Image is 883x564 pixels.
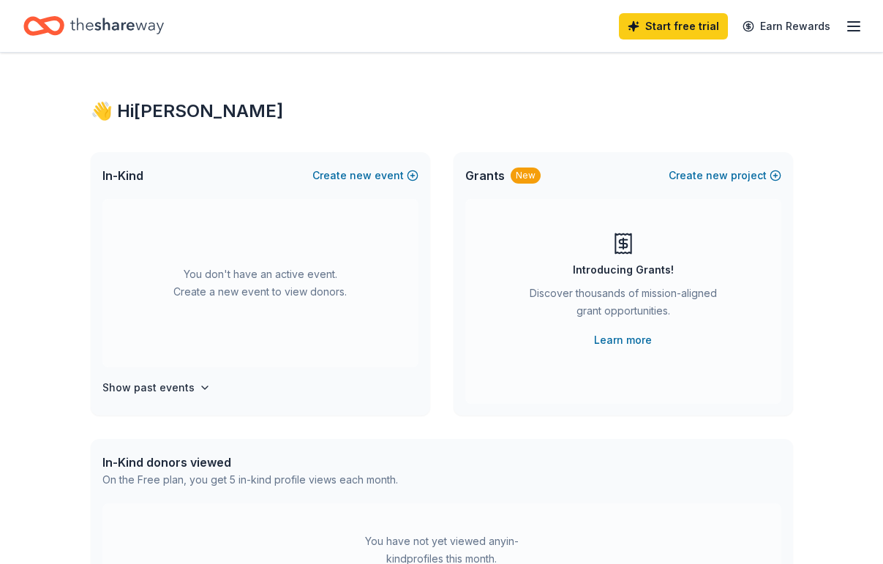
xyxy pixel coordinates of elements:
[23,9,164,43] a: Home
[734,13,839,40] a: Earn Rewards
[102,471,398,489] div: On the Free plan, you get 5 in-kind profile views each month.
[706,167,728,184] span: new
[102,167,143,184] span: In-Kind
[91,99,793,123] div: 👋 Hi [PERSON_NAME]
[669,167,781,184] button: Createnewproject
[102,379,195,396] h4: Show past events
[619,13,728,40] a: Start free trial
[573,261,674,279] div: Introducing Grants!
[524,285,723,326] div: Discover thousands of mission-aligned grant opportunities.
[594,331,652,349] a: Learn more
[102,454,398,471] div: In-Kind donors viewed
[350,167,372,184] span: new
[102,379,211,396] button: Show past events
[312,167,418,184] button: Createnewevent
[102,199,418,367] div: You don't have an active event. Create a new event to view donors.
[511,168,541,184] div: New
[465,167,505,184] span: Grants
